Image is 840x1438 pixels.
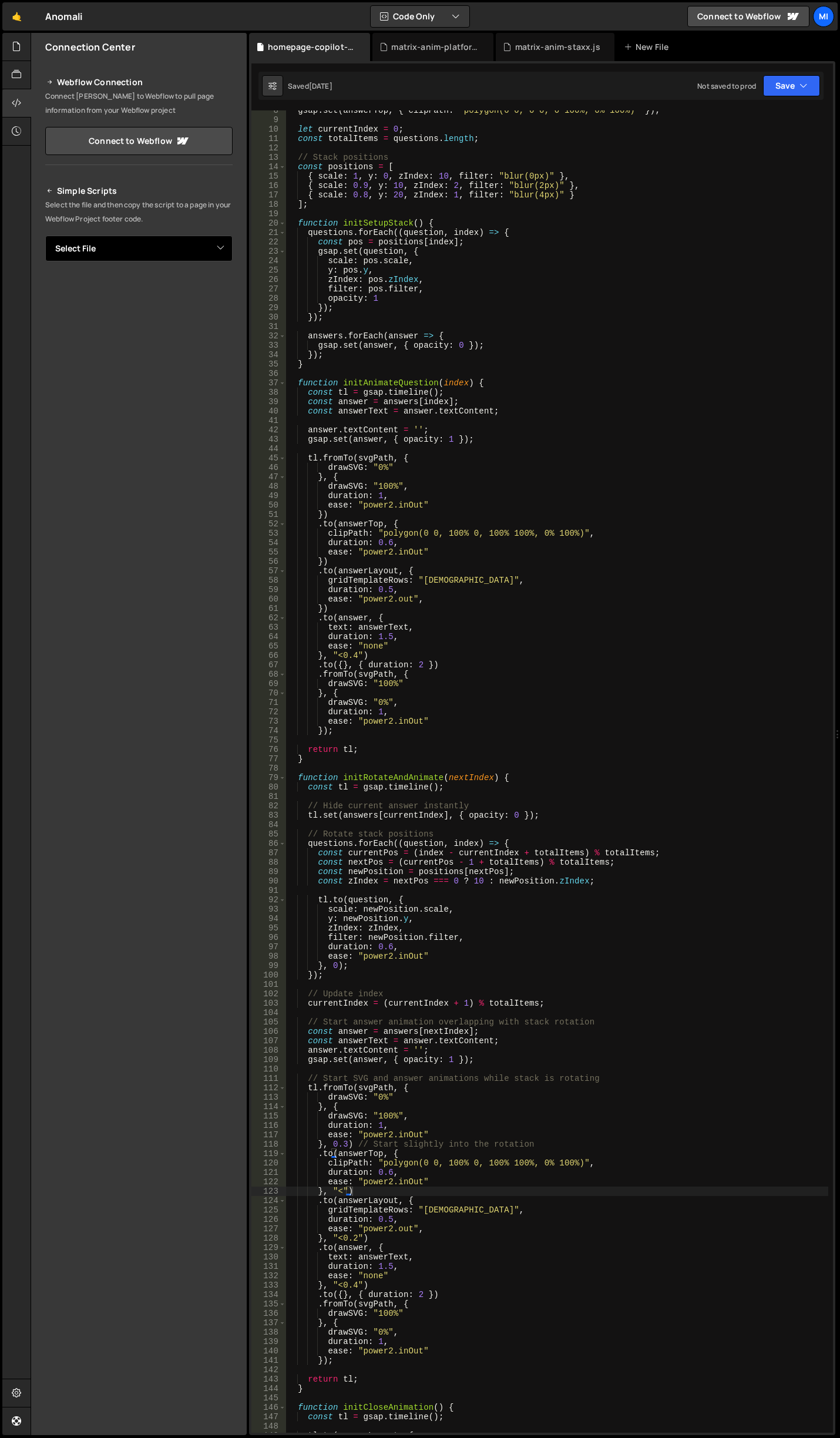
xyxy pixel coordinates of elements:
div: Anomali [45,9,82,23]
div: 130 [251,1252,286,1262]
div: 123 [251,1187,286,1196]
div: 106 [251,1027,286,1036]
div: 116 [251,1121,286,1130]
div: 77 [251,754,286,764]
div: 140 [251,1346,286,1356]
div: 142 [251,1365,286,1375]
div: 25 [251,266,286,275]
div: 66 [251,651,286,660]
div: 111 [251,1074,286,1083]
div: 70 [251,688,286,698]
div: 89 [251,867,286,876]
a: 🤙 [2,2,31,31]
div: 113 [251,1093,286,1102]
div: 9 [251,115,286,125]
div: 131 [251,1262,286,1271]
div: 22 [251,237,286,247]
div: 126 [251,1215,286,1224]
div: 84 [251,820,286,829]
div: 56 [251,557,286,566]
div: 33 [251,341,286,350]
div: 41 [251,416,286,425]
p: Select the file and then copy the script to a page in your Webflow Project footer code. [45,198,233,226]
div: 117 [251,1130,286,1140]
button: Save [763,75,820,96]
div: 26 [251,275,286,284]
a: Mi [813,6,834,27]
div: 143 [251,1375,286,1384]
div: 75 [251,735,286,745]
div: 138 [251,1328,286,1337]
div: 95 [251,923,286,933]
div: 58 [251,576,286,585]
div: 91 [251,886,286,895]
div: 112 [251,1083,286,1093]
div: 38 [251,388,286,397]
div: 139 [251,1337,286,1346]
p: Connect [PERSON_NAME] to Webflow to pull page information from your Webflow project [45,89,233,117]
div: 134 [251,1290,286,1299]
div: 65 [251,641,286,651]
h2: Connection Center [45,41,135,53]
div: 127 [251,1224,286,1234]
div: [DATE] [309,81,332,91]
h2: Simple Scripts [45,184,233,198]
div: 12 [251,143,286,153]
div: 50 [251,500,286,510]
div: Saved [288,81,332,91]
div: 118 [251,1140,286,1149]
div: 8 [251,106,286,115]
div: 53 [251,529,286,538]
iframe: YouTube video player [45,281,234,387]
div: 59 [251,585,286,594]
div: 107 [251,1036,286,1046]
div: 83 [251,811,286,820]
div: 67 [251,660,286,670]
div: 28 [251,294,286,303]
div: 82 [251,801,286,811]
div: 64 [251,632,286,641]
div: 60 [251,594,286,604]
div: 51 [251,510,286,519]
div: 74 [251,726,286,735]
div: 109 [251,1055,286,1064]
div: 57 [251,566,286,576]
div: 85 [251,829,286,839]
div: 99 [251,961,286,970]
div: 129 [251,1243,286,1252]
button: Code Only [371,6,469,27]
div: 13 [251,153,286,162]
div: 72 [251,707,286,717]
a: Connect to Webflow [687,6,809,27]
div: 87 [251,848,286,858]
div: 136 [251,1309,286,1318]
div: 14 [251,162,286,172]
div: 73 [251,717,286,726]
div: 119 [251,1149,286,1158]
div: 18 [251,200,286,209]
div: 61 [251,604,286,613]
div: 81 [251,792,286,801]
div: 16 [251,181,286,190]
div: 37 [251,378,286,388]
div: 31 [251,322,286,331]
div: 110 [251,1064,286,1074]
div: 115 [251,1111,286,1121]
div: 49 [251,491,286,500]
div: 34 [251,350,286,359]
div: matrix-anim-staxx.js [515,41,600,53]
div: 144 [251,1384,286,1393]
div: 133 [251,1281,286,1290]
div: 86 [251,839,286,848]
div: 71 [251,698,286,707]
div: 78 [251,764,286,773]
div: New File [624,41,673,53]
div: 43 [251,435,286,444]
div: 30 [251,313,286,322]
div: 29 [251,303,286,313]
div: 120 [251,1158,286,1168]
a: Connect to Webflow [45,127,233,155]
div: 101 [251,980,286,989]
div: 32 [251,331,286,341]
